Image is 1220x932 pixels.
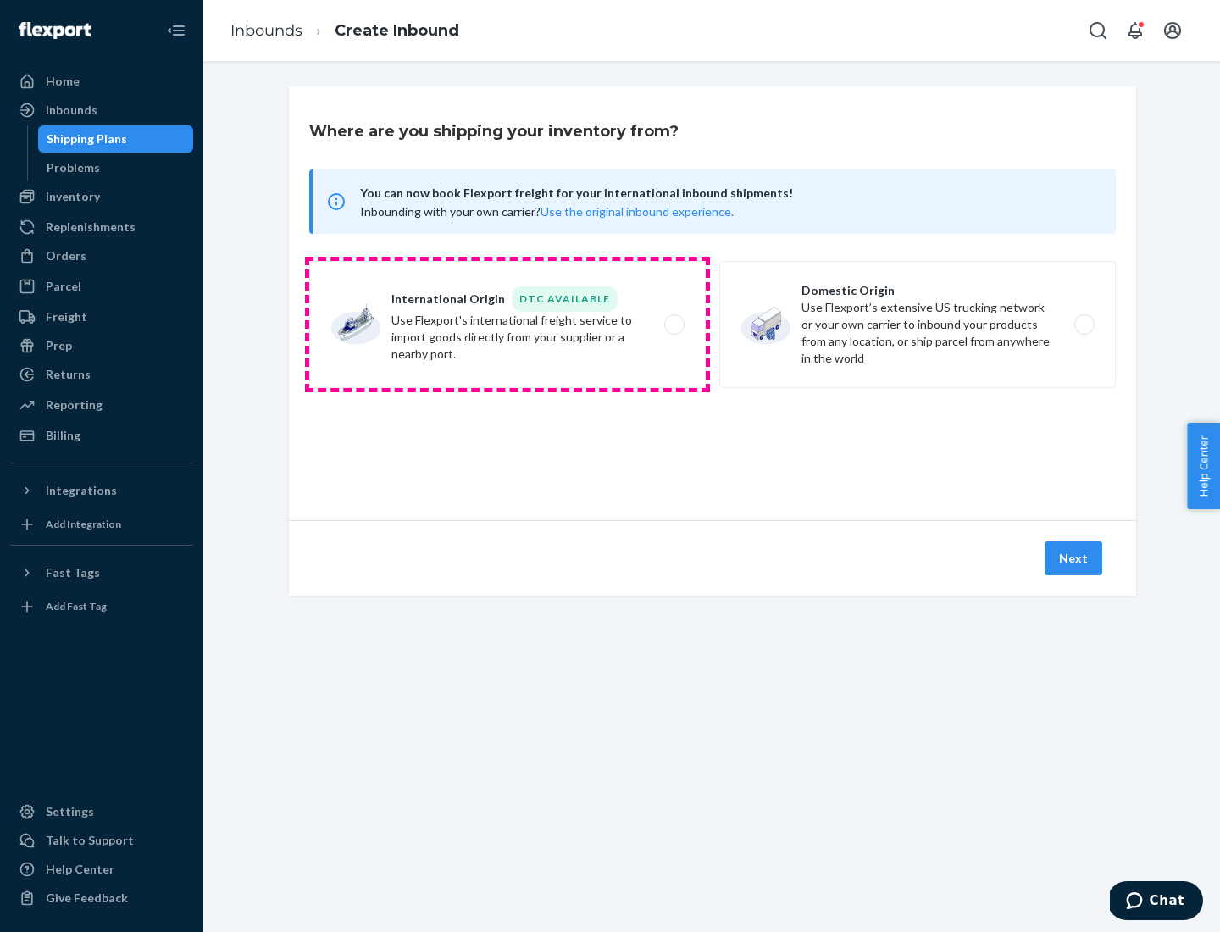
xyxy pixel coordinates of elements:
[1045,541,1102,575] button: Next
[217,6,473,56] ol: breadcrumbs
[46,337,72,354] div: Prep
[10,885,193,912] button: Give Feedback
[47,159,100,176] div: Problems
[10,332,193,359] a: Prep
[10,511,193,538] a: Add Integration
[159,14,193,47] button: Close Navigation
[38,125,194,153] a: Shipping Plans
[10,68,193,95] a: Home
[46,890,128,907] div: Give Feedback
[46,861,114,878] div: Help Center
[46,366,91,383] div: Returns
[1156,14,1189,47] button: Open account menu
[46,188,100,205] div: Inventory
[46,219,136,236] div: Replenishments
[1118,14,1152,47] button: Open notifications
[46,102,97,119] div: Inbounds
[10,273,193,300] a: Parcel
[10,559,193,586] button: Fast Tags
[230,21,302,40] a: Inbounds
[10,827,193,854] button: Talk to Support
[46,832,134,849] div: Talk to Support
[46,564,100,581] div: Fast Tags
[360,183,1095,203] span: You can now book Flexport freight for your international inbound shipments!
[46,517,121,531] div: Add Integration
[1110,881,1203,924] iframe: Opens a widget where you can chat to one of our agents
[10,97,193,124] a: Inbounds
[335,21,459,40] a: Create Inbound
[360,204,734,219] span: Inbounding with your own carrier?
[19,22,91,39] img: Flexport logo
[10,422,193,449] a: Billing
[309,120,679,142] h3: Where are you shipping your inventory from?
[10,361,193,388] a: Returns
[10,214,193,241] a: Replenishments
[10,798,193,825] a: Settings
[46,599,107,613] div: Add Fast Tag
[46,73,80,90] div: Home
[10,391,193,419] a: Reporting
[46,397,103,413] div: Reporting
[46,803,94,820] div: Settings
[10,183,193,210] a: Inventory
[541,203,734,220] button: Use the original inbound experience.
[47,130,127,147] div: Shipping Plans
[10,856,193,883] a: Help Center
[38,154,194,181] a: Problems
[10,477,193,504] button: Integrations
[46,427,80,444] div: Billing
[10,242,193,269] a: Orders
[1081,14,1115,47] button: Open Search Box
[10,303,193,330] a: Freight
[1187,423,1220,509] button: Help Center
[46,482,117,499] div: Integrations
[46,247,86,264] div: Orders
[10,593,193,620] a: Add Fast Tag
[46,278,81,295] div: Parcel
[46,308,87,325] div: Freight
